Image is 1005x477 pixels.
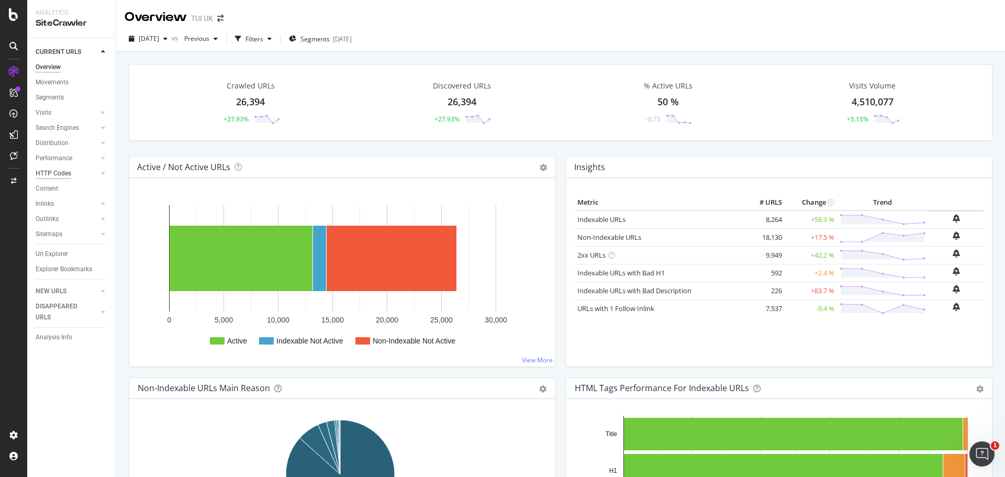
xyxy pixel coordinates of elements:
[36,249,68,260] div: Url Explorer
[540,164,547,171] i: Options
[36,153,72,164] div: Performance
[785,282,837,299] td: +83.7 %
[847,115,868,124] div: +5.15%
[577,286,691,295] a: Indexable URLs with Bad Description
[236,95,265,109] div: 26,394
[36,301,98,323] a: DISAPPEARED URLS
[785,246,837,264] td: +42.2 %
[785,299,837,317] td: -9.4 %
[849,81,896,91] div: Visits Volume
[36,17,107,29] div: SiteCrawler
[139,34,159,43] span: 2025 Sep. 25th
[36,198,54,209] div: Inlinks
[36,286,66,297] div: NEW URLS
[245,35,263,43] div: Filters
[172,34,180,42] span: vs
[36,77,108,88] a: Movements
[574,160,605,174] h4: Insights
[36,107,98,118] a: Visits
[433,81,491,91] div: Discovered URLs
[138,195,546,358] svg: A chart.
[485,316,507,324] text: 30,000
[953,303,960,311] div: bell-plus
[36,123,79,134] div: Search Engines
[36,107,51,118] div: Visits
[36,332,72,343] div: Analysis Info
[125,30,172,47] button: [DATE]
[953,214,960,223] div: bell-plus
[373,337,455,345] text: Non-Indexable Not Active
[991,441,999,450] span: 1
[36,62,108,73] a: Overview
[215,316,233,324] text: 5,000
[577,304,654,313] a: URLs with 1 Follow Inlink
[36,8,107,17] div: Analytics
[36,47,81,58] div: CURRENT URLS
[575,383,749,393] div: HTML Tags Performance for Indexable URLs
[227,337,247,345] text: Active
[430,316,453,324] text: 25,000
[217,15,224,22] div: arrow-right-arrow-left
[285,30,356,47] button: Segments[DATE]
[36,92,64,103] div: Segments
[36,62,61,73] div: Overview
[646,115,661,124] div: -0.73
[953,249,960,258] div: bell-plus
[180,34,209,43] span: Previous
[743,210,785,229] td: 8,264
[953,231,960,240] div: bell-plus
[36,168,98,179] a: HTTP Codes
[36,47,98,58] a: CURRENT URLS
[953,267,960,275] div: bell-plus
[36,123,98,134] a: Search Engines
[837,195,929,210] th: Trend
[36,264,92,275] div: Explorer Bookmarks
[539,385,546,393] div: gear
[36,264,108,275] a: Explorer Bookmarks
[743,195,785,210] th: # URLS
[36,153,98,164] a: Performance
[577,232,641,242] a: Non-Indexable URLs
[577,268,665,278] a: Indexable URLs with Bad H1
[376,316,398,324] text: 20,000
[138,383,270,393] div: Non-Indexable URLs Main Reason
[125,8,187,26] div: Overview
[606,430,618,438] text: Title
[36,229,62,240] div: Sitemaps
[522,356,553,364] a: View More
[276,337,343,345] text: Indexable Not Active
[434,115,460,124] div: +27.93%
[36,286,98,297] a: NEW URLS
[36,138,98,149] a: Distribution
[321,316,344,324] text: 15,000
[785,228,837,246] td: +17.5 %
[227,81,275,91] div: Crawled URLs
[36,249,108,260] a: Url Explorer
[333,35,352,43] div: [DATE]
[267,316,289,324] text: 10,000
[743,228,785,246] td: 18,130
[657,95,679,109] div: 50 %
[969,441,995,467] iframe: Intercom live chat
[852,95,894,109] div: 4,510,077
[36,229,98,240] a: Sitemaps
[36,168,71,179] div: HTTP Codes
[448,95,476,109] div: 26,394
[743,264,785,282] td: 592
[953,285,960,293] div: bell-plus
[36,77,69,88] div: Movements
[785,210,837,229] td: +58.9 %
[36,138,69,149] div: Distribution
[976,385,984,393] div: gear
[743,299,785,317] td: 7,537
[577,215,626,224] a: Indexable URLs
[191,13,213,24] div: TUI UK
[167,316,172,324] text: 0
[785,195,837,210] th: Change
[609,467,618,474] text: H1
[644,81,693,91] div: % Active URLs
[36,301,88,323] div: DISAPPEARED URLS
[36,332,108,343] a: Analysis Info
[743,246,785,264] td: 9,949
